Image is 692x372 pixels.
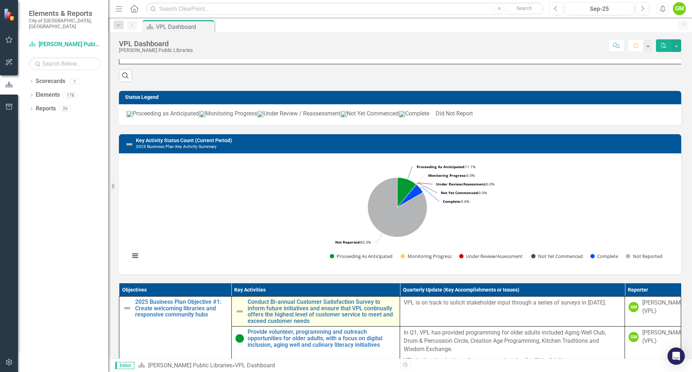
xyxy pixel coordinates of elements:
input: Search Below... [29,57,101,70]
p: Proceeding as Anticipated Monitoring Progress Under Review / Reassessment Not Yet Commenced Compl... [126,110,674,118]
div: Sep-25 [567,5,631,13]
img: Not Defined [125,140,134,149]
td: Double-Click to Edit Right Click for Context Menu [231,297,400,327]
tspan: Monitoring Progress: [428,173,466,178]
button: Show Not Yet Commenced [531,253,582,259]
div: GM [629,302,639,312]
a: 2025 Business Plan Objective #1: Create welcoming libraries and responsive community hubs [135,299,228,318]
img: Monitoring.png [199,111,205,117]
button: Show Not Reported [626,253,662,259]
p: VPL is on track to solicit stakeholder input through a series of surveys in [DATE]. [404,299,621,307]
div: 178 [63,92,77,98]
input: Search ClearPoint... [146,3,544,15]
a: Provide volunteer, programming and outreach opportunities for older adults, with a focus on digit... [248,329,396,348]
button: View chart menu, Chart [130,251,140,261]
tspan: Not Reported: [335,240,360,245]
text: 83.3% [335,240,371,245]
h3: Status Legend [125,95,678,100]
text: 11.1% [417,164,475,169]
path: Proceeding As Anticipated, 2. [397,178,416,207]
td: Double-Click to Edit [400,327,625,367]
tspan: Complete: [443,199,461,204]
img: UnderReview.png [257,111,263,117]
div: GM [629,332,639,342]
path: Not Reported, 15. [368,178,427,237]
a: [PERSON_NAME] Public Libraries [148,362,232,369]
div: VPL Dashboard [119,40,193,48]
button: Search [506,4,542,14]
img: Complete_icon.png [399,111,405,117]
div: 1 [69,78,80,84]
button: Show Complete [590,253,618,259]
tspan: Under Review/Assessment: [436,181,486,187]
img: Not Defined [235,307,244,316]
img: ProceedingGreen.png [126,111,133,117]
td: Double-Click to Edit [625,297,681,327]
div: VPL Dashboard [235,362,275,369]
button: Show Monitoring Progress [401,253,451,259]
button: Show Proceeding As Anticipated [330,253,393,259]
text: 0.0% [436,181,494,187]
img: Not Defined [123,304,132,312]
div: Chart. Highcharts interactive chart. [126,159,674,267]
div: Open Intercom Messenger [667,347,685,365]
div: [PERSON_NAME] (VPL) [642,329,686,345]
text: 5.6% [443,199,469,204]
button: Sep-25 [565,2,634,15]
span: Search [516,5,532,11]
div: VPL Dashboard [156,22,213,31]
a: Reports [36,105,56,113]
div: 26 [59,106,71,112]
button: Show Under Review/Assessment [459,253,523,259]
td: Double-Click to Edit [625,327,681,367]
p: In Q1, VPL has provided programming for older adults included Aging Well Club, Drum & Percussion ... [404,329,621,355]
div: » [138,362,395,370]
span: Elements & Reports [29,9,101,18]
img: Proceeding as Anticipated [235,334,244,343]
a: Key Activity Status Count (Current Period) [136,137,232,143]
small: 2025 Business Plan Key Activity Summary [136,144,217,149]
tspan: Proceeding As Anticipated: [417,164,465,169]
text: 0.0% [441,190,487,195]
img: ClearPoint Strategy [4,8,16,21]
tspan: Not Yet Commenced: [441,190,479,195]
span: Editor [115,362,134,369]
button: GM [673,2,686,15]
a: [PERSON_NAME] Public Libraries [29,40,101,49]
p: VPL is also developing a three-year service plan for Older Adults. [404,355,621,365]
img: DidNotReport.png [429,112,436,116]
div: [PERSON_NAME] (VPL) [642,299,686,315]
a: Scorecards [36,77,65,86]
path: Complete, 1. [398,185,423,207]
a: Conduct Bi-annual Customer Satisfaction Survey to inform future initiatives and ensure that VPL c... [248,299,396,324]
a: Elements [36,91,60,99]
img: NotYet.png [340,111,347,117]
td: Double-Click to Edit [400,297,625,327]
div: [PERSON_NAME] Public Libraries [119,48,193,53]
svg: Interactive chart [126,159,669,267]
text: 0.0% [428,173,475,178]
small: City of [GEOGRAPHIC_DATA], [GEOGRAPHIC_DATA] [29,18,101,30]
td: Double-Click to Edit Right Click for Context Menu [231,327,400,367]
